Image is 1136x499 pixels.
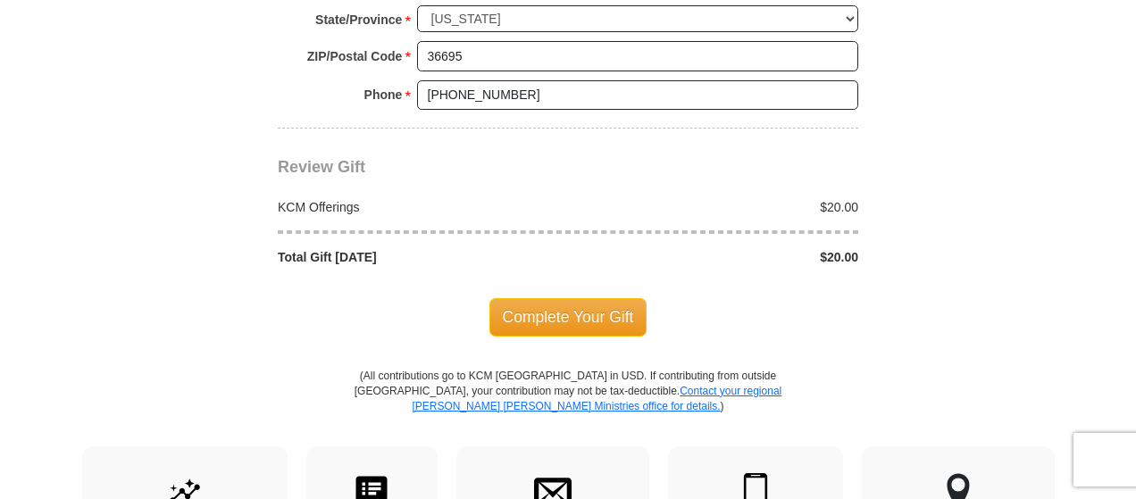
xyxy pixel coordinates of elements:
a: Contact your regional [PERSON_NAME] [PERSON_NAME] Ministries office for details. [412,385,781,412]
strong: Phone [364,82,403,107]
strong: State/Province [315,7,402,32]
div: KCM Offerings [269,198,569,216]
p: (All contributions go to KCM [GEOGRAPHIC_DATA] in USD. If contributing from outside [GEOGRAPHIC_D... [354,369,782,446]
div: $20.00 [568,248,868,266]
span: Complete Your Gift [489,298,647,336]
div: $20.00 [568,198,868,216]
div: Total Gift [DATE] [269,248,569,266]
span: Review Gift [278,158,365,176]
strong: ZIP/Postal Code [307,44,403,69]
